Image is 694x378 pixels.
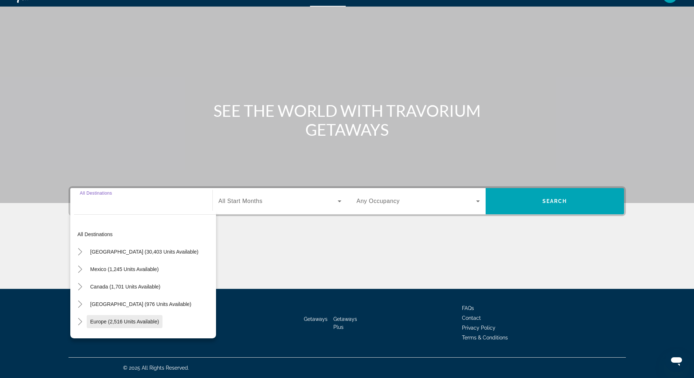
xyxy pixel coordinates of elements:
[665,349,688,372] iframe: Button to launch messaging window
[74,228,216,241] button: All destinations
[87,280,164,293] button: Canada (1,701 units available)
[87,315,163,328] button: Europe (2,516 units available)
[304,316,328,322] a: Getaways
[74,298,87,311] button: Toggle Caribbean & Atlantic Islands (976 units available)
[462,325,495,331] a: Privacy Policy
[87,263,162,276] button: Mexico (1,245 units available)
[74,333,87,346] button: Toggle Australia (207 units available)
[80,191,112,195] span: All Destinations
[357,198,400,204] span: Any Occupancy
[123,365,189,371] span: © 2025 All Rights Reserved.
[90,249,199,255] span: [GEOGRAPHIC_DATA] (30,403 units available)
[462,305,474,311] a: FAQs
[542,198,567,204] span: Search
[462,315,481,321] a: Contact
[90,301,192,307] span: [GEOGRAPHIC_DATA] (976 units available)
[211,101,484,139] h1: SEE THE WORLD WITH TRAVORIUM GETAWAYS
[87,245,202,258] button: [GEOGRAPHIC_DATA] (30,403 units available)
[486,188,624,214] button: Search
[90,266,159,272] span: Mexico (1,245 units available)
[90,284,161,290] span: Canada (1,701 units available)
[78,231,113,237] span: All destinations
[90,319,159,325] span: Europe (2,516 units available)
[74,280,87,293] button: Toggle Canada (1,701 units available)
[70,188,624,214] div: Search widget
[219,198,263,204] span: All Start Months
[87,298,195,311] button: [GEOGRAPHIC_DATA] (976 units available)
[333,316,357,330] a: Getaways Plus
[462,335,508,341] a: Terms & Conditions
[74,315,87,328] button: Toggle Europe (2,516 units available)
[74,246,87,258] button: Toggle United States (30,403 units available)
[87,333,162,346] button: Australia (207 units available)
[74,263,87,276] button: Toggle Mexico (1,245 units available)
